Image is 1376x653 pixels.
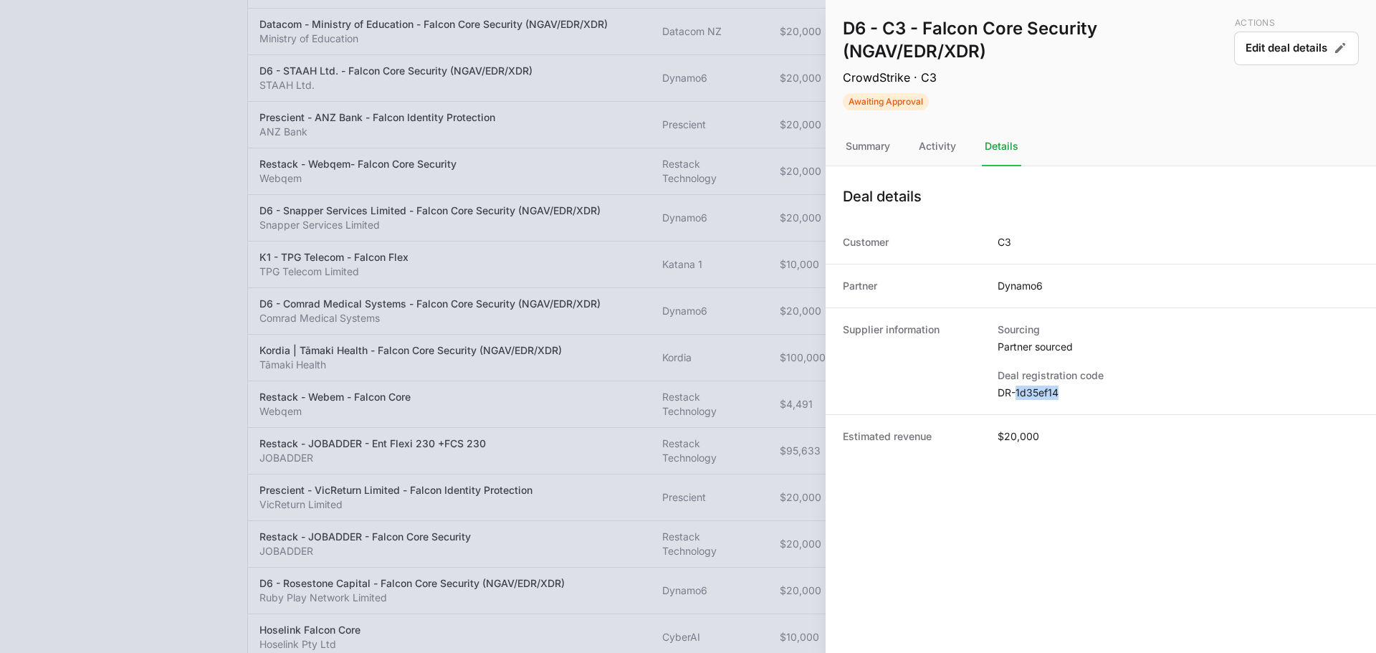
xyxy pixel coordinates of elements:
dt: Estimated revenue [843,429,980,444]
h1: Deal details [843,186,922,206]
p: Actions [1235,17,1359,29]
dt: Deal registration code [998,368,1359,383]
nav: Tabs [826,128,1376,166]
dt: Customer [843,235,980,249]
button: Edit deal details [1234,32,1359,65]
dd: C3 [998,235,1011,249]
dt: Supplier information [843,323,980,400]
dd: Dynamo6 [998,279,1043,293]
div: Summary [843,128,893,166]
p: CrowdStrike · C3 [843,69,1228,86]
dd: $20,000 [998,429,1039,444]
div: Activity [916,128,959,166]
div: Deal actions [1234,17,1359,110]
dd: DR-1d35ef14 [998,386,1359,400]
dd: Partner sourced [998,340,1359,354]
dt: Sourcing [998,323,1359,337]
div: Details [982,128,1021,166]
dt: Partner [843,279,980,293]
h1: D6 - C3 - Falcon Core Security (NGAV/EDR/XDR) [843,17,1228,63]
